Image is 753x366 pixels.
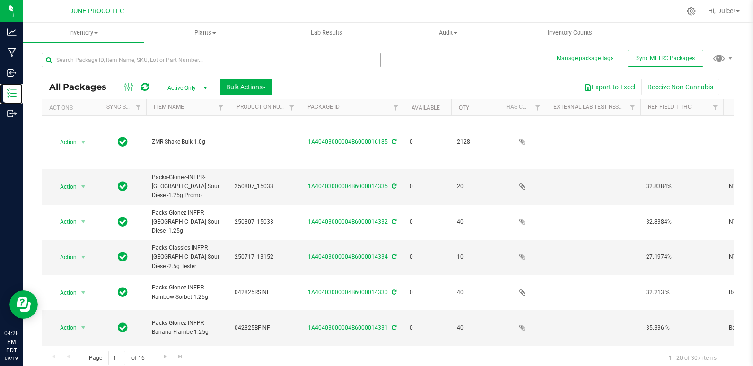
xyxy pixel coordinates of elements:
[235,323,294,332] span: 042825BFINF
[578,79,641,95] button: Export to Excel
[708,7,735,15] span: Hi, Dulce!
[118,135,128,148] span: In Sync
[220,79,272,95] button: Bulk Actions
[108,351,125,366] input: 1
[174,351,187,364] a: Go to the last page
[530,99,546,115] a: Filter
[106,104,143,110] a: Sync Status
[52,180,77,193] span: Action
[298,28,355,37] span: Lab Results
[390,324,396,331] span: Sync from Compliance System
[7,68,17,78] inline-svg: Inbound
[235,253,294,261] span: 250717_13152
[9,290,38,319] iframe: Resource center
[235,288,294,297] span: 042825RSINF
[646,182,718,191] span: 32.8384%
[158,351,172,364] a: Go to the next page
[52,321,77,334] span: Action
[457,323,493,332] span: 40
[636,55,695,61] span: Sync METRC Packages
[410,323,446,332] span: 0
[307,104,340,110] a: Package ID
[535,28,605,37] span: Inventory Counts
[52,251,77,264] span: Action
[78,251,89,264] span: select
[412,105,440,111] a: Available
[646,323,718,332] span: 35.336 %
[236,104,284,110] a: Production Run
[154,104,184,110] a: Item Name
[52,286,77,299] span: Action
[410,218,446,227] span: 0
[410,138,446,147] span: 0
[388,28,508,37] span: Audit
[144,23,266,43] a: Plants
[557,54,613,62] button: Manage package tags
[266,23,387,43] a: Lab Results
[23,28,144,37] span: Inventory
[4,355,18,362] p: 09/19
[646,288,718,297] span: 32.213 %
[78,286,89,299] span: select
[390,253,396,260] span: Sync from Compliance System
[118,250,128,263] span: In Sync
[641,79,719,95] button: Receive Non-Cannabis
[235,182,294,191] span: 250807_15033
[308,289,388,296] a: 1A40403000004B6000014330
[118,286,128,299] span: In Sync
[78,136,89,149] span: select
[52,215,77,228] span: Action
[23,23,144,43] a: Inventory
[235,218,294,227] span: 250807_15033
[308,324,388,331] a: 1A40403000004B6000014331
[7,109,17,118] inline-svg: Outbound
[49,82,116,92] span: All Packages
[152,138,223,147] span: ZMR-Shake-Bulk-1.0g
[553,104,628,110] a: External Lab Test Result
[390,289,396,296] span: Sync from Compliance System
[387,23,509,43] a: Audit
[390,218,396,225] span: Sync from Compliance System
[685,7,697,16] div: Manage settings
[213,99,229,115] a: Filter
[390,139,396,145] span: Sync from Compliance System
[410,253,446,261] span: 0
[457,253,493,261] span: 10
[646,253,718,261] span: 27.1974%
[708,99,723,115] a: Filter
[509,23,630,43] a: Inventory Counts
[646,218,718,227] span: 32.8384%
[459,105,469,111] a: Qty
[118,215,128,228] span: In Sync
[457,182,493,191] span: 20
[388,99,404,115] a: Filter
[7,48,17,57] inline-svg: Manufacturing
[42,53,381,67] input: Search Package ID, Item Name, SKU, Lot or Part Number...
[7,88,17,98] inline-svg: Inventory
[49,105,95,111] div: Actions
[78,215,89,228] span: select
[661,351,724,365] span: 1 - 20 of 307 items
[625,99,640,115] a: Filter
[69,7,124,15] span: DUNE PROCO LLC
[648,104,692,110] a: Ref Field 1 THC
[52,136,77,149] span: Action
[4,329,18,355] p: 04:28 PM PDT
[284,99,300,115] a: Filter
[410,288,446,297] span: 0
[226,83,266,91] span: Bulk Actions
[308,139,388,145] a: 1A40403000004B6000016185
[308,253,388,260] a: 1A40403000004B6000014334
[152,283,223,301] span: Packs-Glonez-INFPR-Rainbow Sorbet-1.25g
[152,173,223,200] span: Packs-Glonez-INFPR-[GEOGRAPHIC_DATA] Sour Diesel-1.25g Promo
[131,99,146,115] a: Filter
[118,180,128,193] span: In Sync
[7,27,17,37] inline-svg: Analytics
[499,99,546,116] th: Has COA
[78,180,89,193] span: select
[628,50,703,67] button: Sync METRC Packages
[78,321,89,334] span: select
[145,28,265,37] span: Plants
[118,321,128,334] span: In Sync
[81,351,152,366] span: Page of 16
